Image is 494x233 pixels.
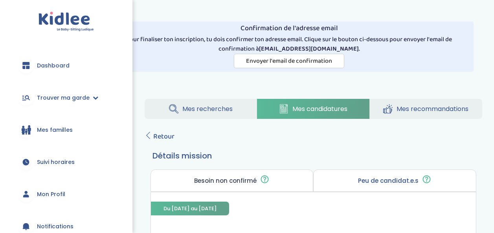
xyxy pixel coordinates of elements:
a: Mes recommandations [370,99,482,119]
span: Notifications [37,222,73,231]
p: Peu de candidat.e.s [358,178,419,184]
span: Retour [153,131,174,142]
span: Mes recherches [182,104,233,114]
h4: Confirmation de l'adresse email [108,25,470,33]
span: Envoyer l'email de confirmation [246,56,332,66]
a: Mes candidatures [257,99,369,119]
a: Dashboard [12,51,121,80]
span: Mes familles [37,126,73,134]
a: Mes recherches [145,99,257,119]
a: Mes familles [12,116,121,144]
img: logo.svg [39,12,94,32]
a: Trouver ma garde [12,84,121,112]
span: Mes recommandations [397,104,468,114]
a: Retour [145,131,174,142]
span: Du [DATE] au [DATE] [151,202,229,215]
span: Dashboard [37,62,70,70]
p: Besoin non confirmé [194,178,257,184]
a: Suivi horaires [12,148,121,176]
p: Pour finaliser ton inscription, tu dois confirmer ton adresse email. Clique sur le bouton ci-dess... [108,35,470,54]
a: Mon Profil [12,180,121,208]
button: Envoyer l'email de confirmation [234,54,344,68]
strong: [EMAIL_ADDRESS][DOMAIN_NAME] [259,44,359,54]
span: Mes candidatures [292,104,347,114]
span: Trouver ma garde [37,94,90,102]
span: Mon Profil [37,190,65,198]
h3: Détails mission [152,150,474,162]
span: Suivi horaires [37,158,75,166]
